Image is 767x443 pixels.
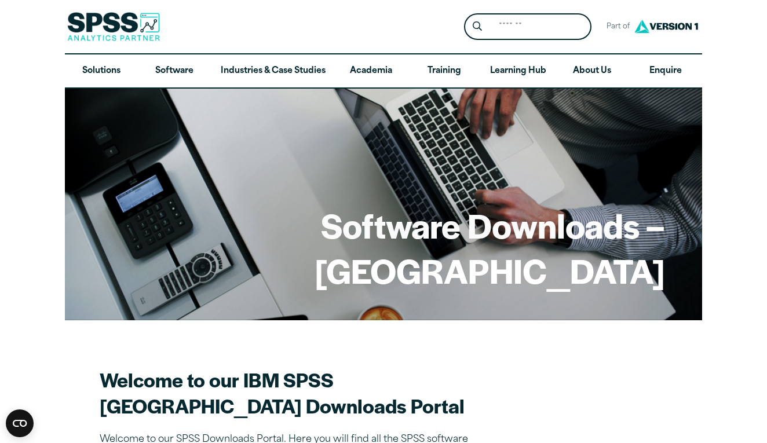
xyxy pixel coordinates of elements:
[631,16,701,37] img: Version1 Logo
[467,16,488,38] button: Search magnifying glass icon
[335,54,408,88] a: Academia
[100,367,505,419] h2: Welcome to our IBM SPSS [GEOGRAPHIC_DATA] Downloads Portal
[211,54,335,88] a: Industries & Case Studies
[65,54,138,88] a: Solutions
[629,54,702,88] a: Enquire
[601,19,631,35] span: Part of
[102,203,665,292] h1: Software Downloads – [GEOGRAPHIC_DATA]
[481,54,556,88] a: Learning Hub
[67,12,160,41] img: SPSS Analytics Partner
[6,409,34,437] button: Open CMP widget
[473,21,482,31] svg: Search magnifying glass icon
[138,54,211,88] a: Software
[408,54,481,88] a: Training
[65,54,702,88] nav: Desktop version of site main menu
[464,13,591,41] form: Site Header Search Form
[556,54,629,88] a: About Us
